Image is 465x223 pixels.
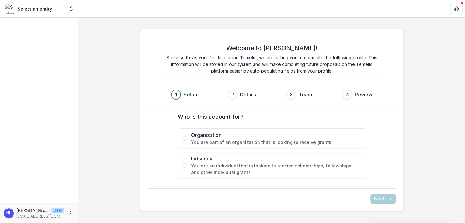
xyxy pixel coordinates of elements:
p: Because this is your first time using Temelio, we are asking you to complete the following profil... [162,54,382,74]
div: Progress [171,90,372,100]
div: 2 [231,91,234,98]
div: NORMA LOWREY [6,211,11,215]
label: Who is this account for? [178,112,362,121]
span: Organization [191,131,361,139]
button: Open entity switcher [67,3,76,15]
div: 1 [175,91,177,98]
h3: Details [240,91,256,98]
button: Get Help [450,3,462,15]
span: Individual [191,155,361,162]
span: You are an individual that is looking to receive scholarships, fellowships, and other individual ... [191,162,361,176]
button: More [67,209,74,217]
span: You are part of an organization that is looking to receive grants [191,139,361,145]
button: Next [370,194,396,204]
h3: Review [355,91,372,98]
h3: Setup [184,91,197,98]
p: [PERSON_NAME] [16,207,49,214]
div: 3 [290,91,293,98]
img: Select an entity [5,4,15,14]
h3: Team [299,91,312,98]
p: [EMAIL_ADDRESS][DOMAIN_NAME] [16,214,64,219]
p: Select an entity [18,6,52,12]
p: User [51,208,64,213]
div: 4 [346,91,349,98]
h2: Welcome to [PERSON_NAME]! [226,44,318,52]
